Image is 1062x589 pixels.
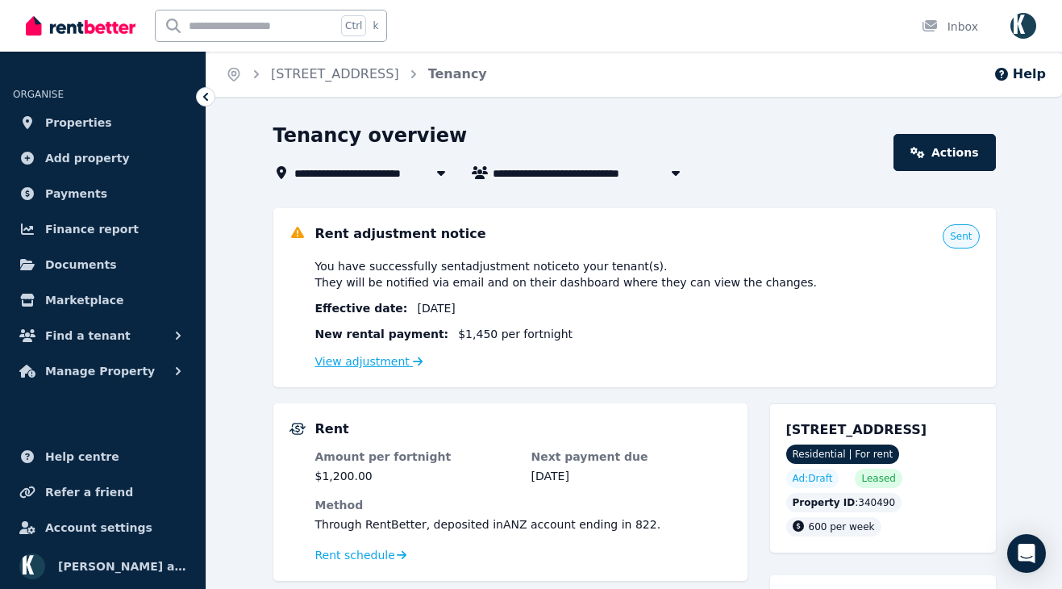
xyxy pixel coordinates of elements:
span: Payments [45,184,107,203]
span: Refer a friend [45,482,133,502]
h5: Rent adjustment notice [315,224,486,244]
span: Ctrl [341,15,366,36]
a: Rent schedule [315,547,407,563]
img: RentBetter [26,14,135,38]
dt: Method [315,497,731,513]
span: Manage Property [45,361,155,381]
span: ORGANISE [13,89,64,100]
span: Through RentBetter , deposited in ANZ account ending in 822 . [315,518,661,531]
span: 600 per week [809,521,875,533]
span: Finance report [45,219,139,239]
span: You have successfully sent adjustment notice to your tenant(s) . They will be notified via email ... [315,258,818,290]
span: Leased [861,472,895,485]
span: Rent schedule [315,547,395,563]
a: [STREET_ADDRESS] [271,66,399,81]
span: [PERSON_NAME] as trustee for The Ferdowsian Trust [58,557,186,576]
a: Documents [13,249,193,281]
a: View adjustment [315,355,423,368]
span: k [373,19,378,32]
span: Account settings [45,518,152,537]
span: Help centre [45,447,119,466]
dt: Amount per fortnight [315,449,515,465]
a: Add property [13,142,193,174]
span: Effective date : [315,300,408,316]
button: Manage Property [13,355,193,387]
span: Property ID [793,496,856,509]
span: Ad: Draft [793,472,833,485]
button: Help [993,65,1046,84]
nav: Breadcrumb [206,52,506,97]
span: Residential | For rent [786,445,900,464]
a: Account settings [13,512,193,544]
a: Tenancy [428,66,487,81]
span: $1,450 per fortnight [458,326,573,342]
a: Finance report [13,213,193,245]
dt: Next payment due [531,449,731,465]
span: Add property [45,148,130,168]
a: Marketplace [13,284,193,316]
a: Actions [893,134,995,171]
a: Help centre [13,441,193,473]
img: Omid Ferdowsian as trustee for The Ferdowsian Trust [1010,13,1036,39]
h1: Tenancy overview [273,123,468,148]
dd: [DATE] [531,468,731,484]
span: New rental payment: [315,326,449,342]
dd: $1,200.00 [315,468,515,484]
div: Open Intercom Messenger [1007,534,1046,573]
div: Inbox [922,19,978,35]
a: Refer a friend [13,476,193,508]
span: Sent [950,230,972,243]
span: Marketplace [45,290,123,310]
span: [STREET_ADDRESS] [786,422,927,437]
span: Documents [45,255,117,274]
div: : 340490 [786,493,902,512]
span: Find a tenant [45,326,131,345]
span: Properties [45,113,112,132]
a: Payments [13,178,193,210]
span: [DATE] [417,300,455,316]
button: Find a tenant [13,320,193,352]
h5: Rent [315,420,349,439]
img: Rental Payments [289,423,306,435]
img: Omid Ferdowsian as trustee for The Ferdowsian Trust [19,553,45,579]
a: Properties [13,107,193,139]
